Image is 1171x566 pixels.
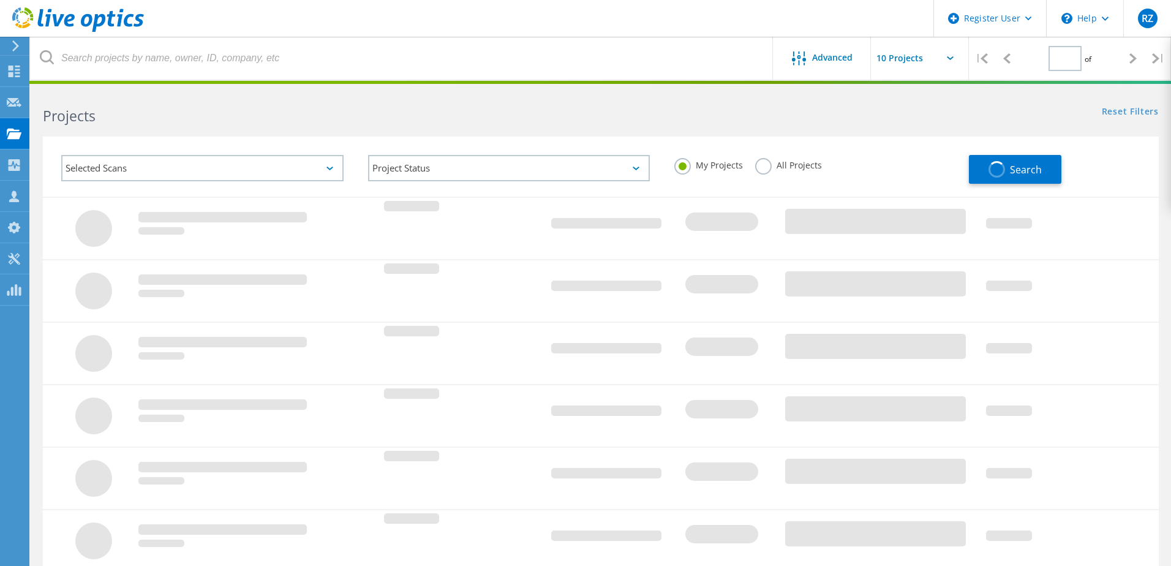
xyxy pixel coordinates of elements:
[1085,54,1091,64] span: of
[12,26,144,34] a: Live Optics Dashboard
[969,37,994,80] div: |
[1061,13,1072,24] svg: \n
[1102,107,1159,118] a: Reset Filters
[61,155,344,181] div: Selected Scans
[812,53,853,62] span: Advanced
[31,37,774,80] input: Search projects by name, owner, ID, company, etc
[43,106,96,126] b: Projects
[1142,13,1153,23] span: RZ
[368,155,650,181] div: Project Status
[755,158,822,170] label: All Projects
[969,155,1061,184] button: Search
[1010,163,1042,176] span: Search
[1146,37,1171,80] div: |
[674,158,743,170] label: My Projects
